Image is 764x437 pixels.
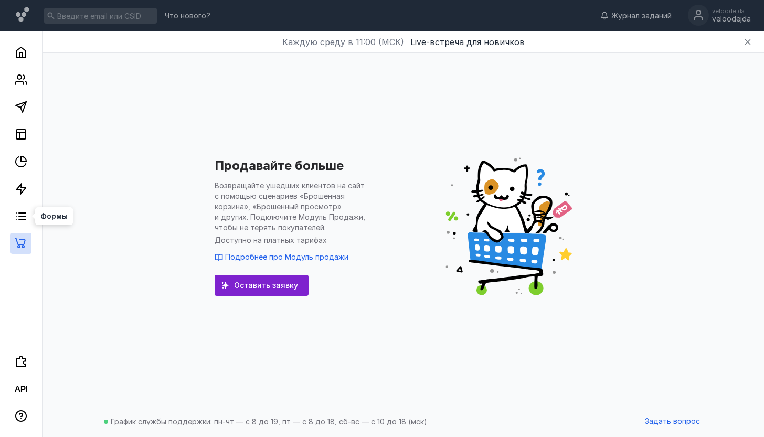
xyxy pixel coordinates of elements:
[611,10,672,21] span: Журнал заданий
[282,36,404,48] span: Каждую среду в 11:00 (МСК)
[215,252,348,261] a: Подробнее про Модуль продажи
[215,235,372,246] span: Доступно на платных тарифах
[234,281,298,290] span: Оставить заявку
[595,10,677,21] a: Журнал заданий
[410,37,525,47] span: Live-встреча для новичков
[645,417,700,426] span: Задать вопрос
[215,158,344,173] h1: Продавайте больше
[712,15,751,24] div: veloodejda
[165,12,210,19] span: Что нового?
[44,8,157,24] input: Введите email или CSID
[160,12,216,19] a: Что нового?
[410,36,525,48] button: Live-встреча для новичков
[640,414,705,430] button: Задать вопрос
[111,417,427,426] span: График службы поддержки: пн-чт — с 8 до 19, пт — с 8 до 18, сб-вс — с 10 до 18 (мск)
[40,212,68,220] span: Формы
[712,8,751,14] div: veloodejda
[215,180,372,233] span: Возвращайте ушедших клиентов на сайт с помощью сценариев «Брошенная корзина», «Брошенный просмотр...
[215,275,309,296] button: Оставить заявку
[225,252,348,261] span: Подробнее про Модуль продажи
